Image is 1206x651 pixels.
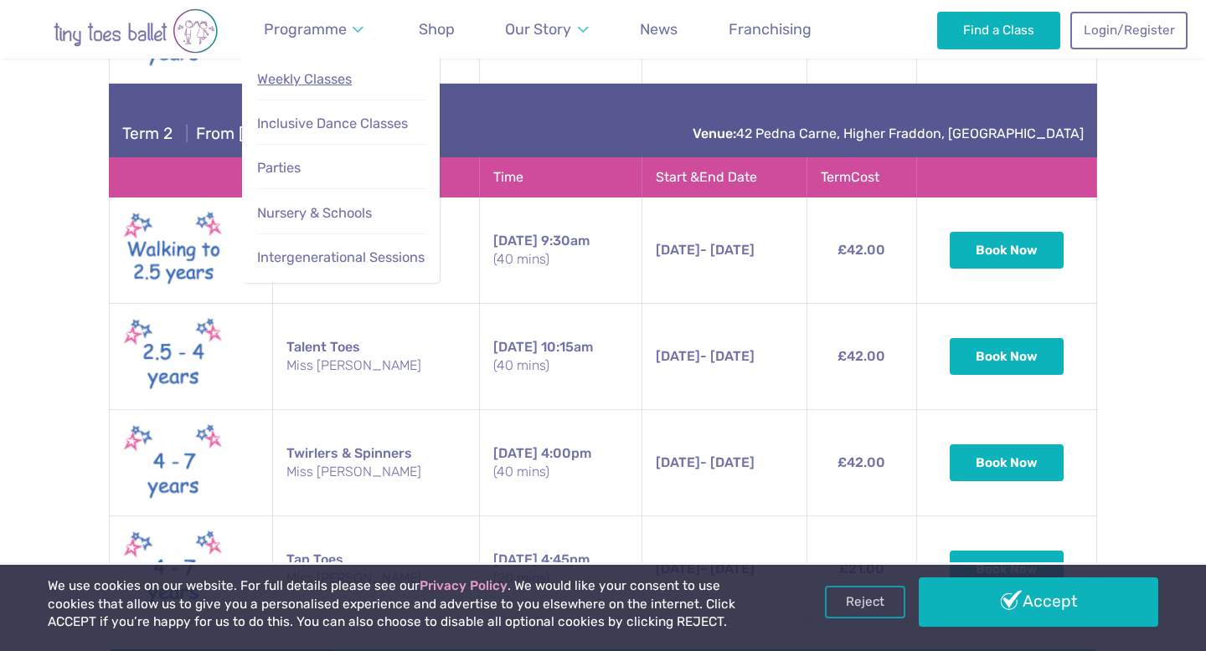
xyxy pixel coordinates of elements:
span: [DATE] [656,348,700,364]
img: Talent toes New (May 2025) [123,314,224,399]
a: News [632,11,685,49]
a: Privacy Policy [420,578,508,593]
span: Franchising [729,20,812,38]
span: News [640,20,678,38]
th: Time [480,157,642,197]
span: Term 2 [122,124,173,143]
span: [DATE] [493,551,538,567]
small: (40 mins) [493,356,628,375]
a: Inclusive Dance Classes [256,107,426,141]
img: tiny toes ballet [18,8,253,54]
td: Twirlers & Spinners [273,410,480,516]
a: Weekly Classes [256,63,426,97]
small: (40 mins) [493,463,628,481]
span: - [DATE] [656,454,755,470]
button: Book Now [950,444,1064,481]
span: Weekly Classes [257,71,352,87]
td: £42.00 [807,304,916,410]
a: Franchising [721,11,819,49]
span: [DATE] [493,233,538,249]
a: Find a Class [937,12,1060,49]
span: Parties [257,160,301,176]
a: Our Story [497,11,596,49]
td: £21.00 [807,516,916,623]
td: Talent Toes [273,304,480,410]
strong: Venue: [693,126,736,141]
p: We use cookies on our website. For full details please see our . We would like your consent to us... [48,577,770,632]
span: [DATE] [656,561,700,577]
span: - [DATE] [656,561,755,577]
span: [DATE] [656,454,700,470]
span: Our Story [505,20,571,38]
a: Programme [256,11,372,49]
td: 4:45pm [480,516,642,623]
td: 9:30am [480,197,642,304]
td: 4:00pm [480,410,642,516]
span: - [DATE] [656,348,755,364]
span: Intergenerational Sessions [257,249,425,265]
a: Intergenerational Sessions [256,241,426,275]
th: Term Cost [807,157,916,197]
a: Accept [919,577,1158,626]
img: Twirlers & Spinners New (May 2025) [123,420,224,505]
td: £42.00 [807,410,916,516]
small: (40 mins) [493,250,628,269]
td: £42.00 [807,197,916,304]
th: Start & End Date [642,157,807,197]
img: Twirlers & Spinners New (May 2025) [123,526,224,612]
a: Nursery & Schools [256,197,426,231]
span: | [177,124,196,143]
a: Venue:42 Pedna Carne, Higher Fraddon, [GEOGRAPHIC_DATA] [693,126,1084,141]
button: Book Now [950,551,1064,587]
span: [DATE] [493,339,538,355]
button: Book Now [950,338,1064,375]
small: Miss [PERSON_NAME] [286,463,466,481]
span: Nursery & Schools [257,205,372,221]
span: [DATE] [656,242,700,258]
span: - [DATE] [656,242,755,258]
img: Walking to Twinkle New (May 2025) [123,208,224,293]
a: Reject [825,586,905,618]
h4: From [DATE] [122,124,289,144]
button: Book Now [950,232,1064,269]
td: 10:15am [480,304,642,410]
a: Parties [256,151,426,186]
a: Shop [411,11,462,49]
td: Tap Toes [273,516,480,623]
span: Inclusive Dance Classes [257,115,408,131]
span: [DATE] [493,445,538,461]
small: Miss [PERSON_NAME] [286,356,466,375]
span: Shop [419,20,455,38]
a: Login/Register [1070,12,1188,49]
span: Programme [264,20,347,38]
